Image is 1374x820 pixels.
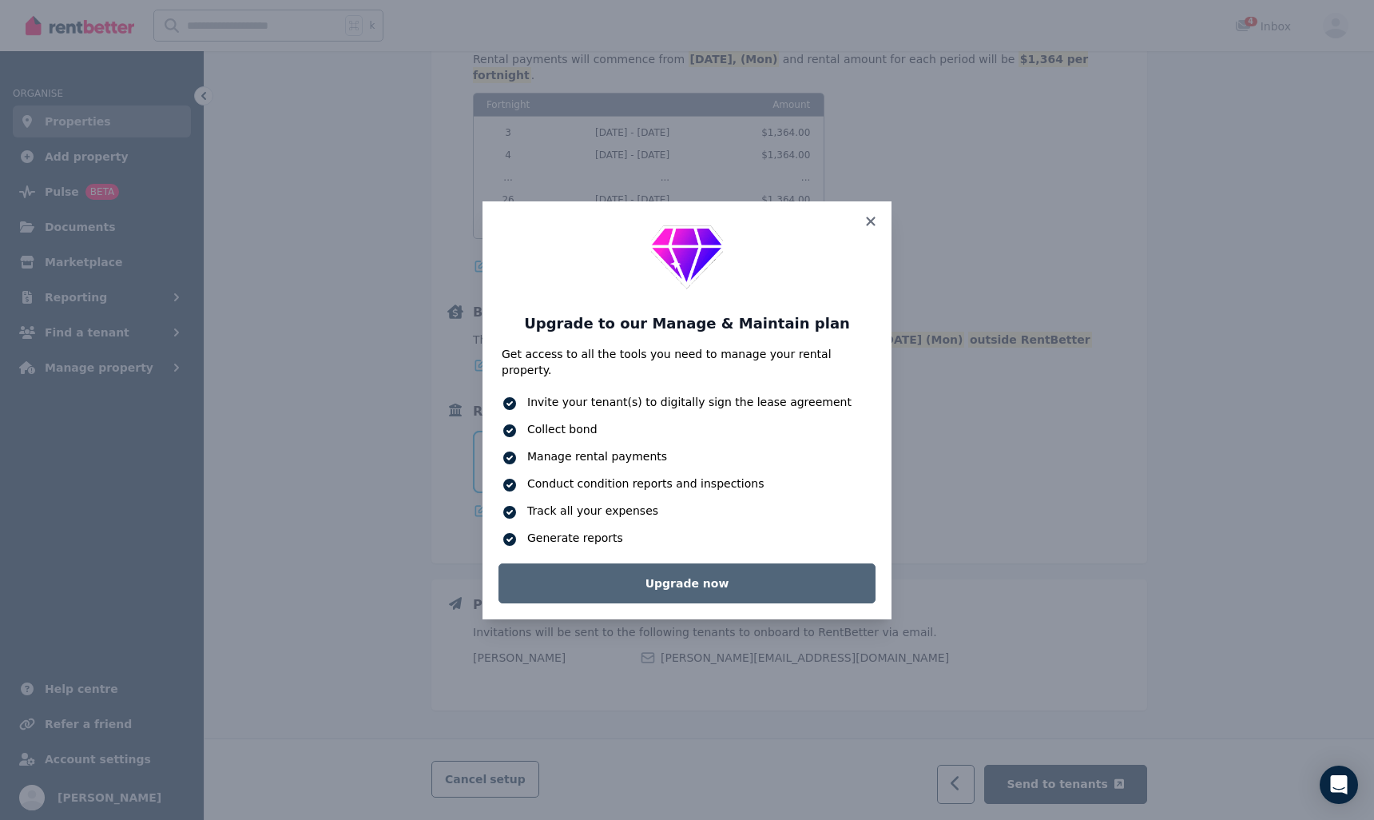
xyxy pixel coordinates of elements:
a: Upgrade now [498,563,876,603]
span: Collect bond [527,421,872,437]
span: Conduct condition reports and inspections [527,476,872,492]
h3: Upgrade to our Manage & Maintain plan [502,314,872,333]
span: Manage rental payments [527,448,872,464]
span: Invite your tenant(s) to digitally sign the lease agreement [527,394,872,410]
span: Track all your expenses [527,503,872,519]
img: Upgrade to manage platform [651,221,723,293]
div: Open Intercom Messenger [1320,766,1358,804]
p: Get access to all the tools you need to manage your rental property. [502,346,872,378]
span: Generate reports [527,530,872,546]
